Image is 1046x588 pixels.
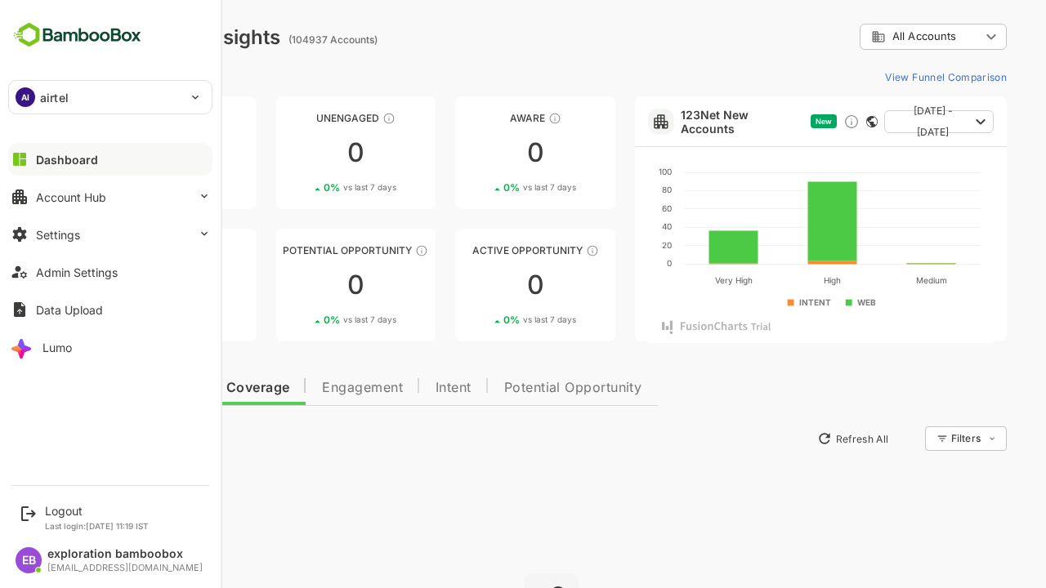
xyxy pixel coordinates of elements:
[398,140,558,166] div: 0
[40,89,69,106] p: airtel
[398,96,558,209] a: AwareThese accounts have just entered the buying cycle and need further nurturing00%vs last 7 days
[39,272,199,298] div: 0
[16,87,35,107] div: AI
[145,112,159,125] div: These accounts have not been engaged with for a defined time period
[601,167,615,176] text: 100
[219,272,379,298] div: 0
[398,112,558,124] div: Aware
[39,112,199,124] div: Unreached
[36,265,118,279] div: Admin Settings
[36,303,103,317] div: Data Upload
[39,96,199,209] a: UnreachedThese accounts have not been engaged with for a defined time period00%vs last 7 days
[39,244,199,256] div: Engaged
[107,181,160,194] span: vs last 7 days
[231,33,325,46] ag: (104937 Accounts)
[491,112,504,125] div: These accounts have just entered the buying cycle and need further nurturing
[610,258,615,268] text: 0
[8,180,212,213] button: Account Hub
[398,244,558,256] div: Active Opportunity
[466,314,519,326] span: vs last 7 days
[47,563,203,573] div: [EMAIL_ADDRESS][DOMAIN_NAME]
[624,108,747,136] a: 123Net New Accounts
[219,140,379,166] div: 0
[265,381,346,394] span: Engagement
[821,64,950,90] button: View Funnel Comparison
[753,425,838,452] button: Refresh All
[325,112,338,125] div: These accounts have not shown enough engagement and need nurturing
[8,256,212,288] button: Admin Settings
[446,181,519,194] div: 0 %
[107,314,160,326] span: vs last 7 days
[266,314,339,326] div: 0 %
[378,381,414,394] span: Intent
[39,140,199,166] div: 0
[802,21,950,53] div: All Accounts
[42,341,72,354] div: Lumo
[286,181,339,194] span: vs last 7 days
[286,314,339,326] span: vs last 7 days
[45,521,149,531] p: Last login: [DATE] 11:19 IST
[8,331,212,363] button: Lumo
[36,228,80,242] div: Settings
[358,244,371,257] div: These accounts are MQAs and can be passed on to Inside Sales
[266,181,339,194] div: 0 %
[36,153,98,167] div: Dashboard
[87,181,160,194] div: 0 %
[219,96,379,209] a: UnengagedThese accounts have not shown enough engagement and need nurturing00%vs last 7 days
[9,81,212,114] div: AIairtel
[56,381,232,394] span: Data Quality and Coverage
[219,112,379,124] div: Unengaged
[835,30,899,42] span: All Accounts
[8,218,212,251] button: Settings
[398,229,558,341] a: Active OpportunityThese accounts have open opportunities which might be at any of the Sales Stage...
[605,203,615,213] text: 60
[219,244,379,256] div: Potential Opportunity
[786,114,802,130] div: Discover new ICP-fit accounts showing engagement — via intent surges, anonymous website visits, L...
[446,314,519,326] div: 0 %
[767,275,784,286] text: High
[529,244,542,257] div: These accounts have open opportunities which might be at any of the Sales Stages
[809,116,820,127] div: This card does not support filter and segments
[466,181,519,194] span: vs last 7 days
[894,432,923,444] div: Filters
[8,20,146,51] img: BambooboxFullLogoMark.5f36c76dfaba33ec1ec1367b70bb1252.svg
[658,275,695,286] text: Very High
[219,229,379,341] a: Potential OpportunityThese accounts are MQAs and can be passed on to Inside Sales00%vs last 7 days
[39,229,199,341] a: EngagedThese accounts are warm, further nurturing would qualify them to MQAs00%vs last 7 days
[16,547,42,573] div: EB
[814,29,923,44] div: All Accounts
[8,293,212,326] button: Data Upload
[8,143,212,176] button: Dashboard
[605,185,615,194] text: 80
[47,547,203,561] div: exploration bamboobox
[447,381,585,394] span: Potential Opportunity
[827,110,936,133] button: [DATE] - [DATE]
[36,190,106,204] div: Account Hub
[859,275,890,285] text: Medium
[87,314,160,326] div: 0 %
[39,25,223,49] div: Dashboard Insights
[45,504,149,518] div: Logout
[138,244,151,257] div: These accounts are warm, further nurturing would qualify them to MQAs
[39,424,159,453] button: New Insights
[758,117,775,126] span: New
[605,240,615,250] text: 20
[398,272,558,298] div: 0
[840,100,912,143] span: [DATE] - [DATE]
[892,424,950,453] div: Filters
[605,221,615,231] text: 40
